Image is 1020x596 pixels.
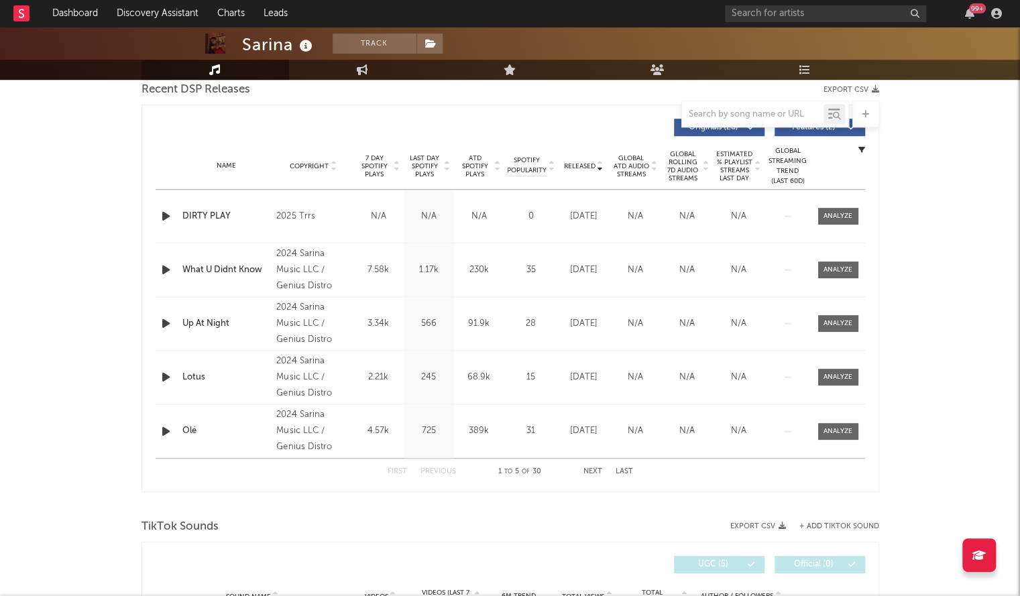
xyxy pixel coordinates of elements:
[683,560,744,569] span: UGC ( 5 )
[613,317,658,331] div: N/A
[768,146,808,186] div: Global Streaming Trend (Last 60D)
[388,468,407,475] button: First
[407,154,443,178] span: Last Day Spotify Plays
[407,317,451,331] div: 566
[141,82,250,98] span: Recent DSP Releases
[775,119,865,136] button: Features(2)
[583,468,602,475] button: Next
[276,300,349,348] div: 2024 Sarina Music LLC / Genius Distro
[407,371,451,384] div: 245
[483,464,557,480] div: 1 5 30
[561,424,606,438] div: [DATE]
[290,162,329,170] span: Copyright
[182,371,270,384] a: Lotus
[613,210,658,223] div: N/A
[824,86,879,94] button: Export CSV
[683,123,744,131] span: Originals ( 28 )
[561,317,606,331] div: [DATE]
[716,371,761,384] div: N/A
[716,210,761,223] div: N/A
[357,424,400,438] div: 4.57k
[276,208,349,225] div: 2025 Trrs
[965,8,974,19] button: 99+
[716,424,761,438] div: N/A
[613,263,658,277] div: N/A
[665,371,710,384] div: N/A
[508,263,555,277] div: 35
[665,150,701,182] span: Global Rolling 7D Audio Streams
[783,560,845,569] span: Official ( 0 )
[276,246,349,294] div: 2024 Sarina Music LLC / Genius Distro
[508,424,555,438] div: 31
[665,424,710,438] div: N/A
[182,161,270,171] div: Name
[561,371,606,384] div: [DATE]
[969,3,986,13] div: 99 +
[507,156,547,176] span: Spotify Popularity
[407,210,451,223] div: N/A
[357,210,400,223] div: N/A
[508,210,555,223] div: 0
[682,109,824,120] input: Search by song name or URL
[786,523,879,530] button: + Add TikTok Sound
[357,371,400,384] div: 2.21k
[242,34,316,56] div: Sarina
[141,519,219,535] span: TikTok Sounds
[457,210,501,223] div: N/A
[725,5,926,22] input: Search for artists
[420,468,456,475] button: Previous
[508,317,555,331] div: 28
[407,263,451,277] div: 1.17k
[276,407,349,455] div: 2024 Sarina Music LLC / Genius Distro
[182,317,270,331] a: Up At Night
[613,424,658,438] div: N/A
[775,556,865,573] button: Official(0)
[665,210,710,223] div: N/A
[182,263,270,277] a: What U Didnt Know
[457,371,501,384] div: 68.9k
[407,424,451,438] div: 725
[357,317,400,331] div: 3.34k
[613,371,658,384] div: N/A
[716,263,761,277] div: N/A
[665,317,710,331] div: N/A
[457,317,501,331] div: 91.9k
[182,210,270,223] a: DIRTY PLAY
[730,522,786,530] button: Export CSV
[564,162,596,170] span: Released
[799,523,879,530] button: + Add TikTok Sound
[716,317,761,331] div: N/A
[457,154,493,178] span: ATD Spotify Plays
[561,210,606,223] div: [DATE]
[522,469,530,475] span: of
[783,123,845,131] span: Features ( 2 )
[276,353,349,402] div: 2024 Sarina Music LLC / Genius Distro
[616,468,633,475] button: Last
[457,424,501,438] div: 389k
[665,263,710,277] div: N/A
[504,469,512,475] span: to
[716,150,753,182] span: Estimated % Playlist Streams Last Day
[182,424,270,438] a: Olé
[508,371,555,384] div: 15
[357,263,400,277] div: 7.58k
[674,556,764,573] button: UGC(5)
[674,119,764,136] button: Originals(28)
[613,154,650,178] span: Global ATD Audio Streams
[333,34,416,54] button: Track
[357,154,392,178] span: 7 Day Spotify Plays
[457,263,501,277] div: 230k
[561,263,606,277] div: [DATE]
